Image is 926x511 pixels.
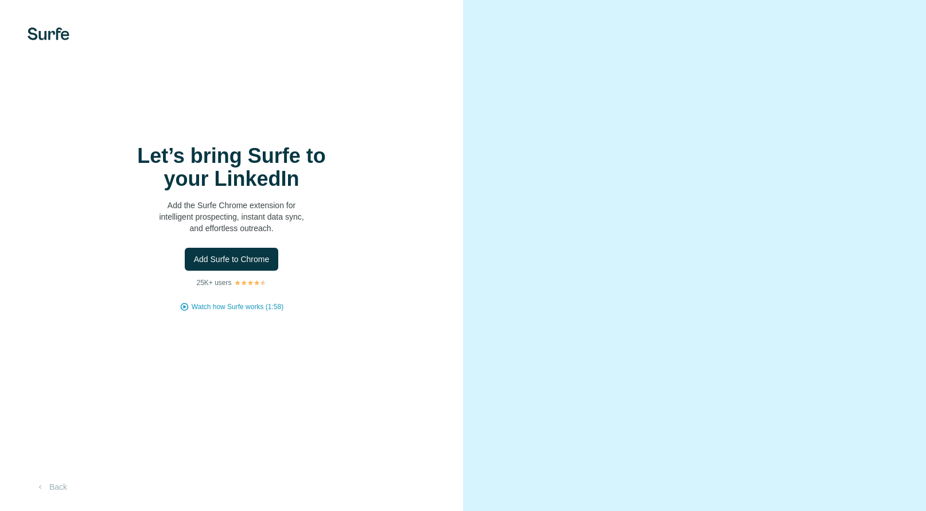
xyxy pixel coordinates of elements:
p: 25K+ users [196,278,231,288]
button: Add Surfe to Chrome [185,248,279,271]
img: Surfe's logo [28,28,69,40]
p: Add the Surfe Chrome extension for intelligent prospecting, instant data sync, and effortless out... [117,200,347,234]
img: Rating Stars [234,279,267,286]
span: Add Surfe to Chrome [194,253,270,265]
button: Watch how Surfe works (1:58) [192,302,283,312]
h1: Let’s bring Surfe to your LinkedIn [117,145,347,190]
button: Back [28,477,75,497]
